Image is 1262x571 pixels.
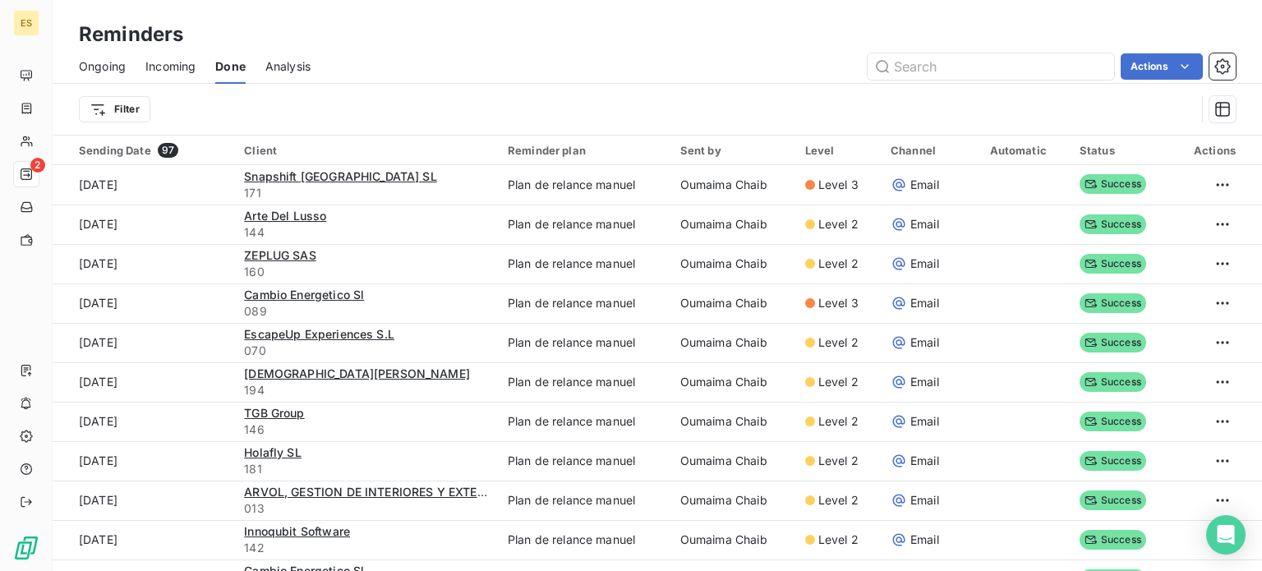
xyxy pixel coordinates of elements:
[244,248,316,262] span: ZEPLUG SAS
[818,532,859,548] span: Level 2
[244,303,488,320] span: 089
[498,283,670,323] td: Plan de relance manuel
[910,492,939,509] span: Email
[498,520,670,559] td: Plan de relance manuel
[910,295,939,311] span: Email
[670,402,795,441] td: Oumaima Chaib
[244,185,488,201] span: 171
[244,366,470,380] span: [DEMOGRAPHIC_DATA][PERSON_NAME]
[244,540,488,556] span: 142
[818,334,859,351] span: Level 2
[670,520,795,559] td: Oumaima Chaib
[910,256,939,272] span: Email
[215,58,246,75] span: Done
[53,244,234,283] td: [DATE]
[1181,144,1236,157] div: Actions
[498,481,670,520] td: Plan de relance manuel
[818,177,859,193] span: Level 3
[79,58,126,75] span: Ongoing
[265,58,311,75] span: Analysis
[670,283,795,323] td: Oumaima Chaib
[53,323,234,362] td: [DATE]
[910,413,939,430] span: Email
[910,453,939,469] span: Email
[818,453,859,469] span: Level 2
[818,216,859,233] span: Level 2
[244,461,488,477] span: 181
[158,143,178,158] span: 97
[244,264,488,280] span: 160
[670,323,795,362] td: Oumaima Chaib
[244,327,394,341] span: EscapeUp Experiences S.L
[1080,174,1146,194] span: Success
[670,362,795,402] td: Oumaima Chaib
[910,532,939,548] span: Email
[79,143,224,158] div: Sending Date
[244,406,304,420] span: TGB Group
[498,165,670,205] td: Plan de relance manuel
[53,402,234,441] td: [DATE]
[818,374,859,390] span: Level 2
[990,144,1060,157] div: Automatic
[498,362,670,402] td: Plan de relance manuel
[818,295,859,311] span: Level 3
[498,205,670,244] td: Plan de relance manuel
[1080,254,1146,274] span: Success
[910,374,939,390] span: Email
[1080,490,1146,510] span: Success
[53,165,234,205] td: [DATE]
[498,402,670,441] td: Plan de relance manuel
[1080,451,1146,471] span: Success
[1121,53,1203,80] button: Actions
[818,256,859,272] span: Level 2
[13,161,39,187] a: 2
[145,58,196,75] span: Incoming
[244,421,488,438] span: 146
[910,177,939,193] span: Email
[53,283,234,323] td: [DATE]
[818,492,859,509] span: Level 2
[244,224,488,241] span: 144
[53,441,234,481] td: [DATE]
[910,216,939,233] span: Email
[670,244,795,283] td: Oumaima Chaib
[498,244,670,283] td: Plan de relance manuel
[498,323,670,362] td: Plan de relance manuel
[1080,412,1146,431] span: Success
[805,144,871,157] div: Level
[53,362,234,402] td: [DATE]
[868,53,1114,80] input: Search
[910,334,939,351] span: Email
[79,96,150,122] button: Filter
[30,158,45,173] span: 2
[508,144,661,157] div: Reminder plan
[1080,293,1146,313] span: Success
[670,165,795,205] td: Oumaima Chaib
[244,524,350,538] span: Innoqubit Software
[670,441,795,481] td: Oumaima Chaib
[891,144,970,157] div: Channel
[244,485,555,499] span: ARVOL, GESTION DE INTERIORES Y EXTERIORES, S.L.U
[1080,372,1146,392] span: Success
[53,481,234,520] td: [DATE]
[1206,515,1246,555] div: Open Intercom Messenger
[244,288,364,302] span: Cambio Energetico Sl
[79,20,183,49] h3: Reminders
[53,520,234,559] td: [DATE]
[244,382,488,398] span: 194
[680,144,785,157] div: Sent by
[244,169,437,183] span: Snapshift [GEOGRAPHIC_DATA] SL
[244,343,488,359] span: 070
[244,500,488,517] span: 013
[1080,214,1146,234] span: Success
[1080,530,1146,550] span: Success
[244,209,326,223] span: Arte Del Lusso
[244,144,277,157] span: Client
[670,205,795,244] td: Oumaima Chaib
[13,535,39,561] img: Logo LeanPay
[244,445,302,459] span: Holafly SL
[53,205,234,244] td: [DATE]
[498,441,670,481] td: Plan de relance manuel
[818,413,859,430] span: Level 2
[1080,333,1146,352] span: Success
